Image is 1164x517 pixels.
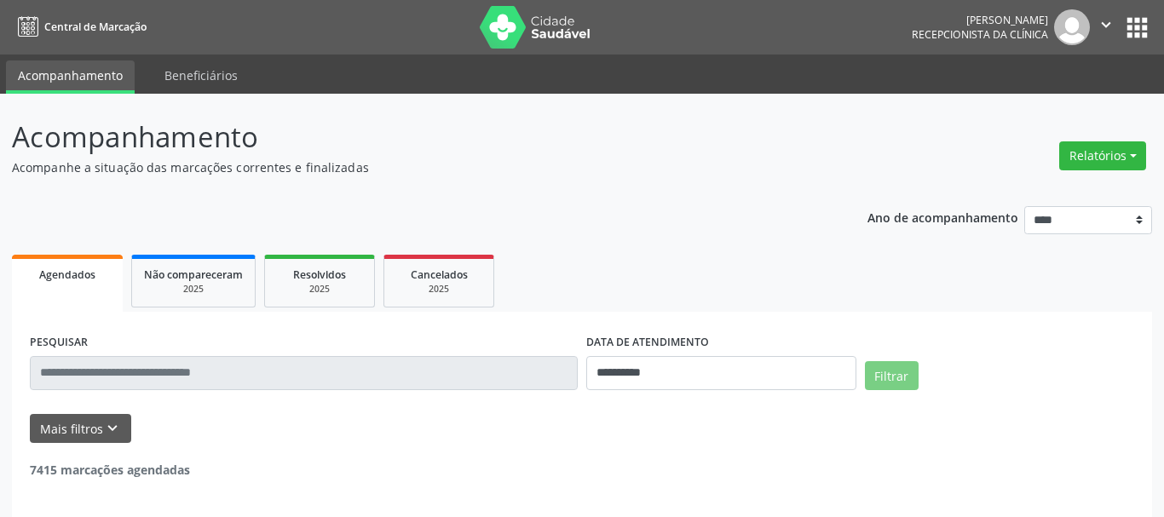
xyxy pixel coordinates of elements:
i: keyboard_arrow_down [103,419,122,438]
button: apps [1122,13,1152,43]
p: Acompanhamento [12,116,810,158]
span: Resolvidos [293,267,346,282]
span: Não compareceram [144,267,243,282]
span: Agendados [39,267,95,282]
a: Acompanhamento [6,60,135,94]
p: Acompanhe a situação das marcações correntes e finalizadas [12,158,810,176]
button:  [1090,9,1122,45]
a: Central de Marcação [12,13,147,41]
div: [PERSON_NAME] [912,13,1048,27]
a: Beneficiários [153,60,250,90]
label: DATA DE ATENDIMENTO [586,330,709,356]
div: 2025 [396,283,481,296]
span: Central de Marcação [44,20,147,34]
button: Relatórios [1059,141,1146,170]
span: Recepcionista da clínica [912,27,1048,42]
label: PESQUISAR [30,330,88,356]
button: Filtrar [865,361,919,390]
button: Mais filtroskeyboard_arrow_down [30,414,131,444]
p: Ano de acompanhamento [867,206,1018,227]
img: img [1054,9,1090,45]
strong: 7415 marcações agendadas [30,462,190,478]
div: 2025 [277,283,362,296]
i:  [1097,15,1115,34]
span: Cancelados [411,267,468,282]
div: 2025 [144,283,243,296]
